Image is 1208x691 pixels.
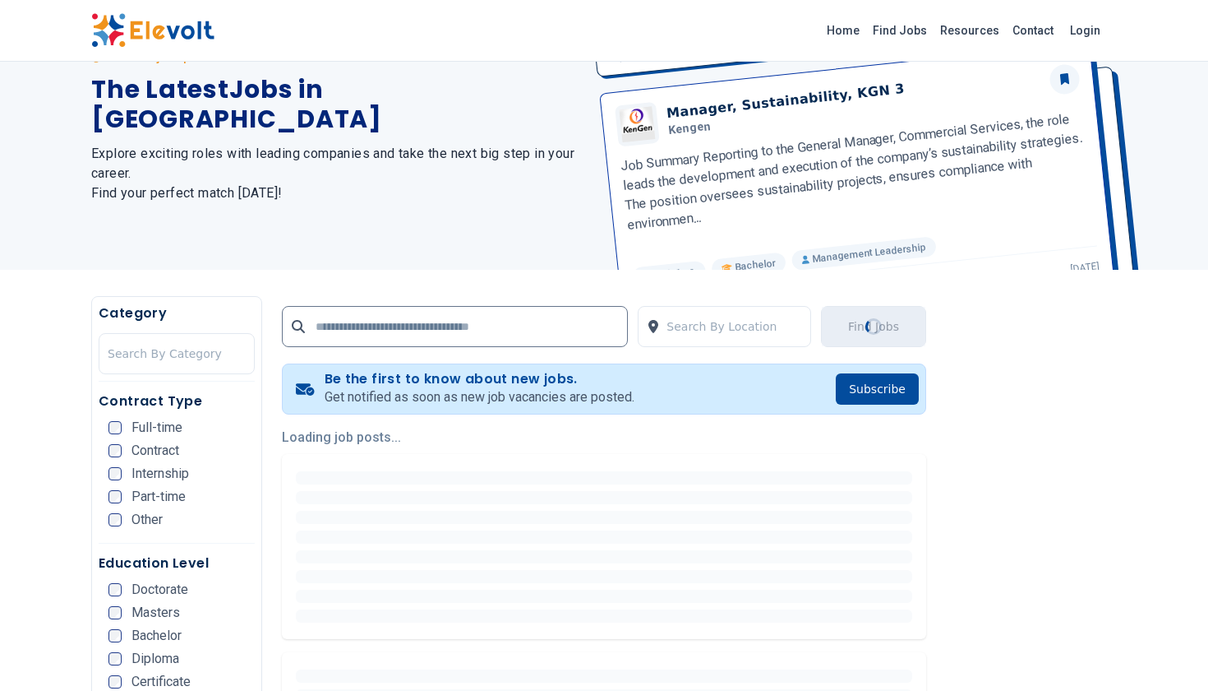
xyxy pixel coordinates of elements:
p: Loading job posts... [282,428,926,448]
input: Masters [108,606,122,619]
input: Part-time [108,490,122,503]
h1: The Latest Jobs in [GEOGRAPHIC_DATA] [91,75,584,134]
button: Find JobsLoading... [821,306,926,347]
a: Login [1060,14,1110,47]
p: Get notified as soon as new job vacancies are posted. [325,387,634,407]
span: Other [131,513,163,526]
a: Resources [934,17,1006,44]
h5: Category [99,304,255,323]
a: Find Jobs [866,17,934,44]
span: Bachelor [131,629,182,642]
span: Part-time [131,490,186,503]
span: Doctorate [131,583,188,596]
input: Full-time [108,421,122,434]
h5: Contract Type [99,392,255,411]
input: Diploma [108,652,122,665]
h2: Explore exciting roles with leading companies and take the next big step in your career. Find you... [91,144,584,203]
span: Contract [131,444,179,457]
iframe: Chat Widget [1126,612,1208,691]
a: Home [820,17,866,44]
span: Diploma [131,652,179,665]
img: Elevolt [91,13,214,48]
input: Doctorate [108,583,122,596]
span: Full-time [131,421,182,434]
input: Internship [108,467,122,480]
span: Masters [131,606,180,619]
input: Certificate [108,675,122,689]
h5: Education Level [99,554,255,573]
button: Subscribe [836,373,919,405]
input: Other [108,513,122,526]
div: Loading... [864,317,883,336]
span: Certificate [131,675,191,689]
a: Contact [1006,17,1060,44]
input: Bachelor [108,629,122,642]
input: Contract [108,444,122,457]
h4: Be the first to know about new jobs. [325,371,634,387]
span: Internship [131,467,189,480]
